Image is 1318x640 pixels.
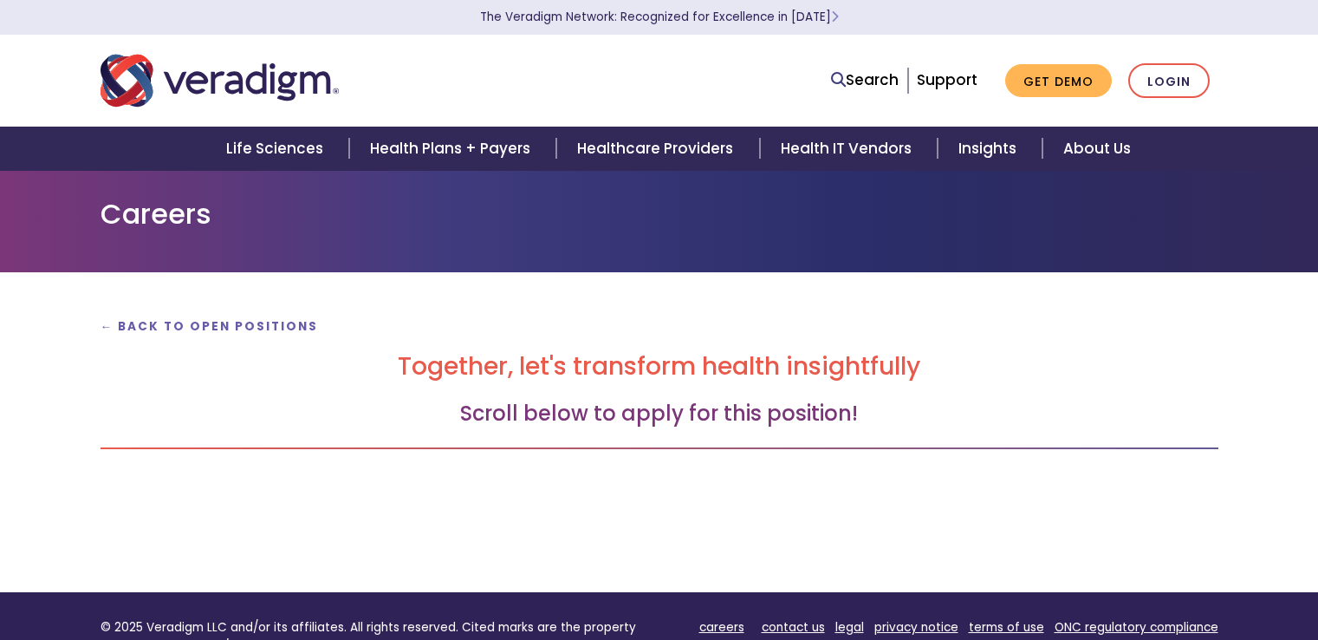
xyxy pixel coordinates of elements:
a: Get Demo [1005,64,1112,98]
a: About Us [1042,127,1152,171]
h3: Scroll below to apply for this position! [101,402,1218,427]
a: Health IT Vendors [760,127,938,171]
a: careers [699,619,744,636]
a: Login [1128,63,1210,99]
a: contact us [762,619,825,636]
a: ← Back to Open Positions [101,318,319,335]
a: Healthcare Providers [556,127,759,171]
a: Insights [938,127,1042,171]
a: privacy notice [874,619,958,636]
h2: Together, let's transform health insightfully [101,352,1218,382]
a: Search [831,69,899,92]
a: ONC regulatory compliance [1055,619,1218,636]
a: terms of use [969,619,1044,636]
h1: Careers [101,198,1218,231]
a: Support [917,69,977,90]
img: Veradigm logo [101,52,339,109]
a: Life Sciences [205,127,349,171]
a: legal [835,619,864,636]
a: The Veradigm Network: Recognized for Excellence in [DATE]Learn More [480,9,839,25]
span: Learn More [831,9,839,25]
a: Health Plans + Payers [349,127,556,171]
